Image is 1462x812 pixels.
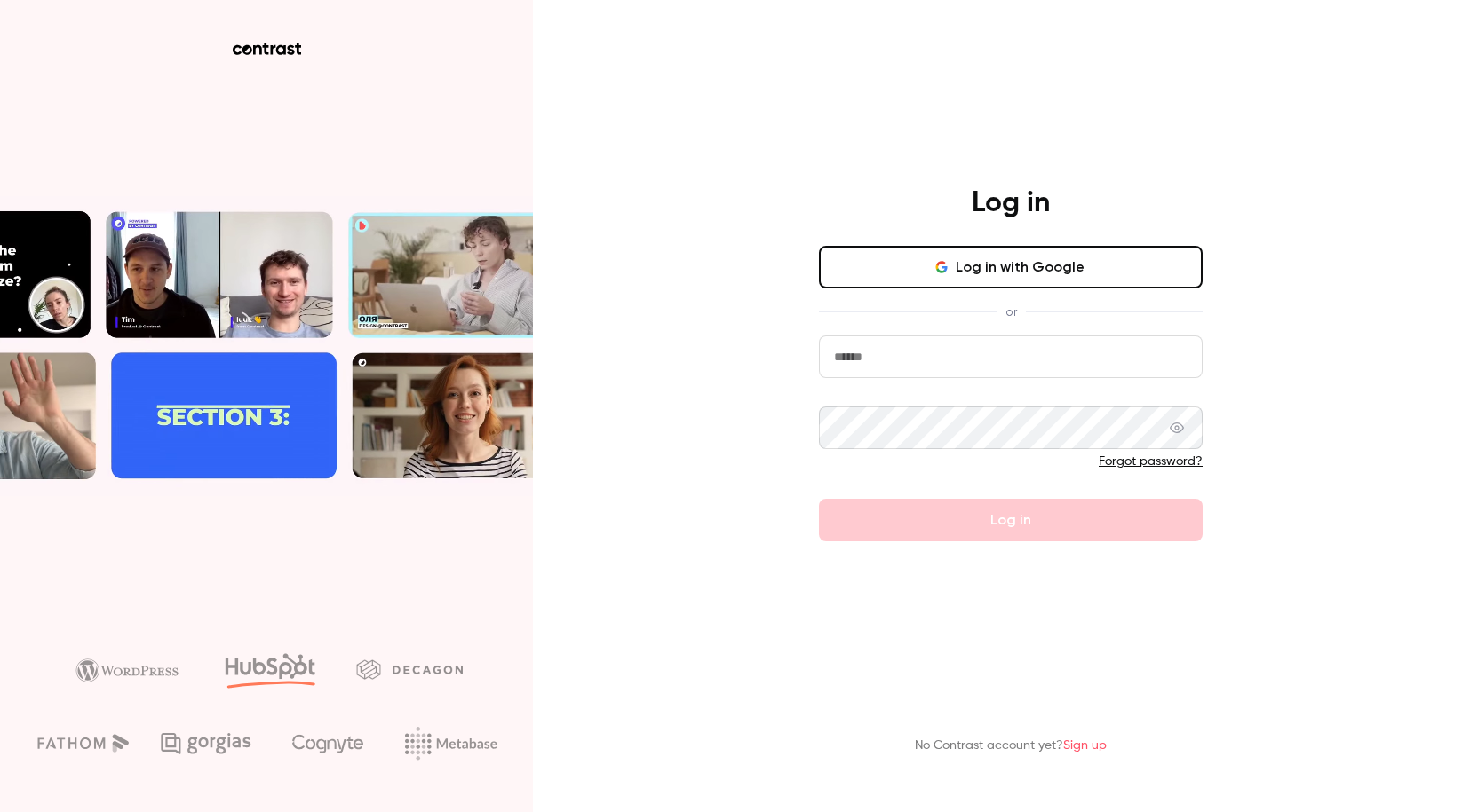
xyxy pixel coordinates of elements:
a: Forgot password? [1099,455,1203,468]
p: No Contrast account yet? [915,737,1107,755]
button: Log in with Google [819,246,1203,288]
span: or [997,303,1026,321]
img: decagon [356,659,463,679]
a: Sign up [1063,739,1107,752]
h4: Log in [972,185,1050,221]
